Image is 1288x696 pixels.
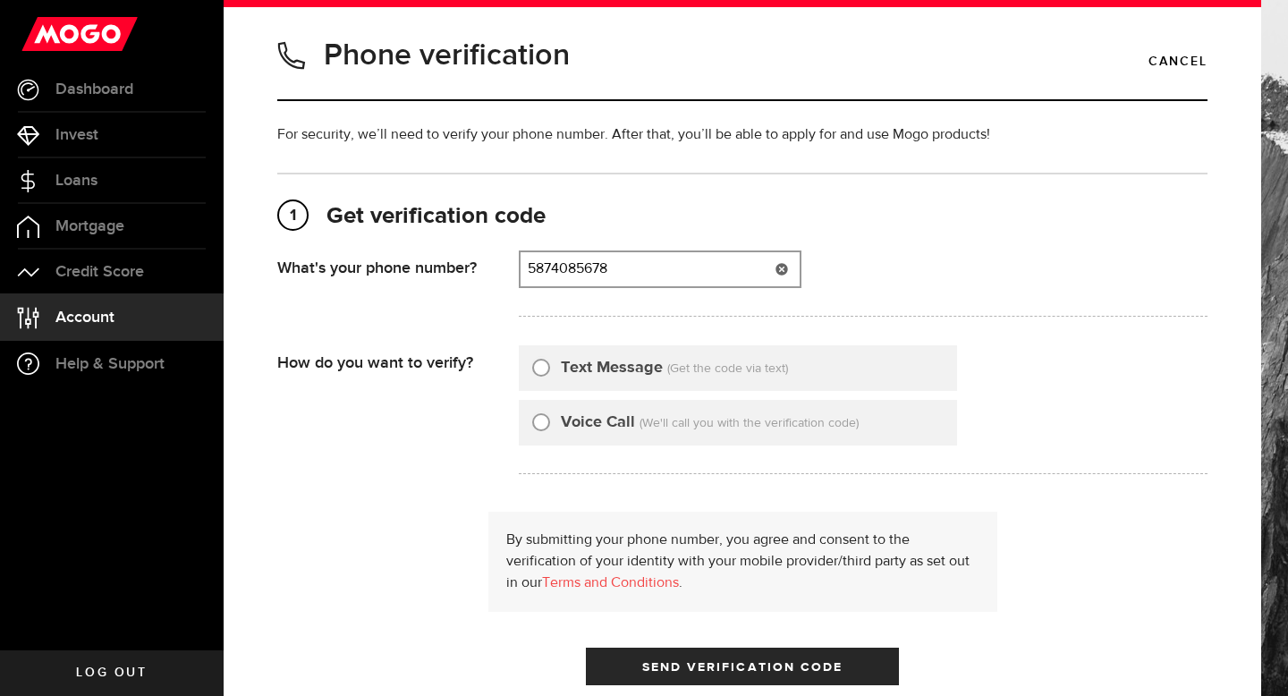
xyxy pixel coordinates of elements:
[561,356,663,380] label: Text Message
[55,173,97,189] span: Loans
[55,81,133,98] span: Dashboard
[277,345,519,373] div: How do you want to verify?
[55,218,124,234] span: Mortgage
[667,362,788,375] span: (Get the code via text)
[55,356,165,372] span: Help & Support
[324,32,570,79] h1: Phone verification
[532,356,550,374] input: Text Message
[277,124,1207,146] p: For security, we’ll need to verify your phone number. After that, you’ll be able to apply for and...
[642,661,843,674] span: Send Verification Code
[488,512,997,612] div: By submitting your phone number, you agree and consent to the verification of your identity with ...
[279,201,307,230] span: 1
[14,7,68,61] button: Open LiveChat chat widget
[55,310,114,326] span: Account
[532,411,550,429] input: Voice Call
[277,250,519,278] div: What's your phone number?
[55,264,144,280] span: Credit Score
[277,201,1207,233] h2: Get verification code
[586,648,899,685] button: Send Verification Code
[55,127,98,143] span: Invest
[1148,47,1207,77] a: Cancel
[542,576,679,590] a: Terms and Conditions
[640,417,859,429] span: (We'll call you with the verification code)
[76,666,147,679] span: Log out
[561,411,635,435] label: Voice Call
